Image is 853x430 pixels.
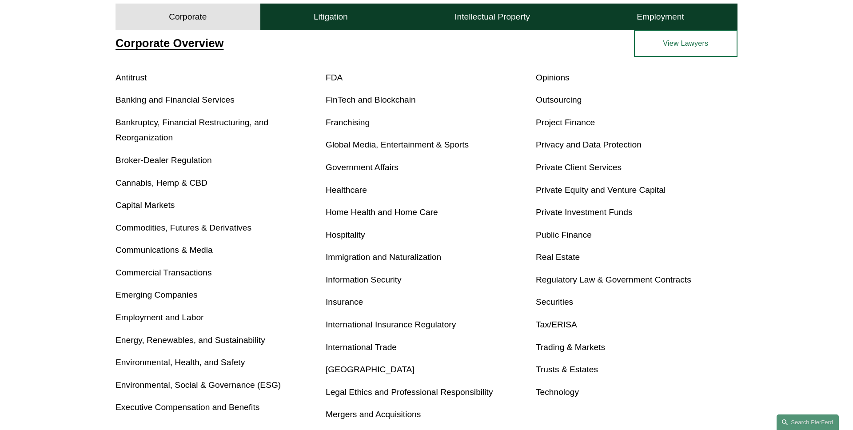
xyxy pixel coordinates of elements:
a: Legal Ethics and Professional Responsibility [326,387,493,397]
a: Project Finance [536,118,595,127]
a: Hospitality [326,230,365,239]
a: Environmental, Health, and Safety [116,358,245,367]
a: Outsourcing [536,95,582,104]
a: Executive Compensation and Benefits [116,402,259,412]
a: FinTech and Blockchain [326,95,416,104]
a: Information Security [326,275,402,284]
a: Search this site [777,414,839,430]
a: International Trade [326,342,397,352]
a: Corporate Overview [116,37,223,49]
a: Real Estate [536,252,580,262]
a: Environmental, Social & Governance (ESG) [116,380,281,390]
h4: Intellectual Property [454,12,530,22]
a: Regulatory Law & Government Contracts [536,275,691,284]
a: Broker-Dealer Regulation [116,155,212,165]
a: Immigration and Naturalization [326,252,441,262]
a: Privacy and Data Protection [536,140,642,149]
h4: Litigation [314,12,348,22]
a: Franchising [326,118,370,127]
a: Employment and Labor [116,313,203,322]
a: Energy, Renewables, and Sustainability [116,335,265,345]
a: Home Health and Home Care [326,207,438,217]
a: Global Media, Entertainment & Sports [326,140,469,149]
a: Public Finance [536,230,592,239]
a: Securities [536,297,573,307]
a: Technology [536,387,579,397]
a: Mergers and Acquisitions [326,410,421,419]
a: Cannabis, Hemp & CBD [116,178,207,187]
a: Insurance [326,297,363,307]
a: Trading & Markets [536,342,605,352]
a: Trusts & Estates [536,365,598,374]
a: International Insurance Regulatory [326,320,456,329]
a: Opinions [536,73,570,82]
h4: Corporate [169,12,207,22]
a: Communications & Media [116,245,213,255]
a: [GEOGRAPHIC_DATA] [326,365,415,374]
a: Banking and Financial Services [116,95,235,104]
a: Bankruptcy, Financial Restructuring, and Reorganization [116,118,268,143]
a: Government Affairs [326,163,399,172]
a: FDA [326,73,343,82]
a: Healthcare [326,185,367,195]
h4: Employment [637,12,684,22]
a: Tax/ERISA [536,320,577,329]
a: Commercial Transactions [116,268,211,277]
a: View Lawyers [634,30,737,57]
a: Capital Markets [116,200,175,210]
a: Private Client Services [536,163,622,172]
a: Commodities, Futures & Derivatives [116,223,251,232]
a: Private Investment Funds [536,207,633,217]
a: Private Equity and Venture Capital [536,185,666,195]
a: Antitrust [116,73,147,82]
a: Emerging Companies [116,290,198,299]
